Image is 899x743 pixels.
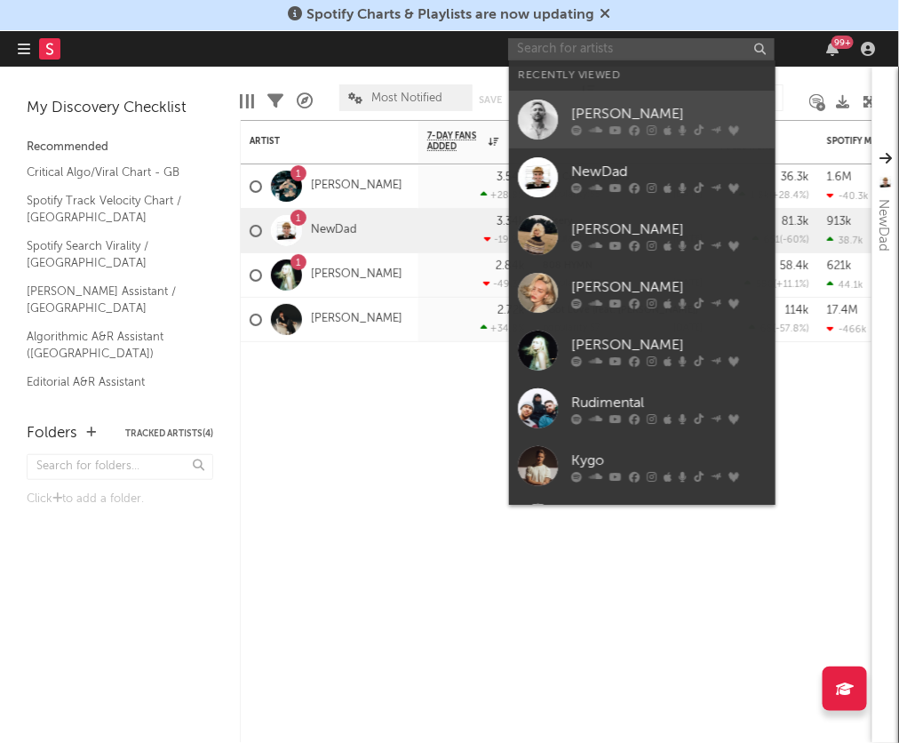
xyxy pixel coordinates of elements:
[518,65,767,86] div: Recently Viewed
[27,282,195,318] a: [PERSON_NAME] Assistant / [GEOGRAPHIC_DATA]
[27,327,195,364] a: Algorithmic A&R Assistant ([GEOGRAPHIC_DATA])
[749,323,809,334] div: ( )
[509,206,776,264] a: [PERSON_NAME]
[509,495,776,553] a: [PERSON_NAME]
[27,137,213,158] div: Recommended
[571,277,767,299] div: [PERSON_NAME]
[744,278,809,290] div: ( )
[509,322,776,379] a: [PERSON_NAME]
[483,278,525,290] div: -49.3 %
[508,38,775,60] input: Search for artists
[509,437,776,495] a: Kygo
[497,305,525,316] div: 2.72k
[827,216,852,228] div: 913k
[826,42,839,56] button: 99+
[827,324,867,335] div: -466k
[509,379,776,437] a: Rudimental
[479,95,502,105] button: Save
[497,216,525,228] div: 3.34k
[371,92,442,104] span: Most Notified
[571,104,767,125] div: [PERSON_NAME]
[827,235,863,246] div: 38.7k
[240,76,254,127] div: Edit Columns
[27,454,213,480] input: Search for folders...
[571,393,767,414] div: Rudimental
[827,305,858,316] div: 17.4M
[780,260,809,272] div: 58.4k
[497,172,525,183] div: 3.54k
[571,162,767,183] div: NewDad
[125,429,213,438] button: Tracked Artists(4)
[772,191,807,201] span: +28.4 %
[311,179,402,194] a: [PERSON_NAME]
[311,223,357,238] a: NewDad
[571,335,767,356] div: [PERSON_NAME]
[496,260,525,272] div: 2.84k
[27,163,195,182] a: Critical Algo/Viral Chart - GB
[872,199,894,252] div: NewDad
[509,264,776,322] a: [PERSON_NAME]
[484,234,525,245] div: -19.9 %
[509,148,776,206] a: NewDad
[776,324,807,334] span: -57.8 %
[297,76,313,127] div: A&R Pipeline
[267,76,283,127] div: Filters
[311,268,402,283] a: [PERSON_NAME]
[785,305,809,316] div: 114k
[827,190,869,202] div: -40.3k
[776,280,807,290] span: +11.1 %
[571,220,767,241] div: [PERSON_NAME]
[27,236,195,273] a: Spotify Search Virality / [GEOGRAPHIC_DATA]
[27,423,77,444] div: Folders
[27,489,213,510] div: Click to add a folder.
[827,279,863,291] div: 44.1k
[509,91,776,148] a: [PERSON_NAME]
[782,216,809,228] div: 81.3k
[311,312,402,327] a: [PERSON_NAME]
[307,8,595,22] span: Spotify Charts & Playlists are now updating
[601,8,611,22] span: Dismiss
[481,323,525,334] div: +34.8 %
[27,98,213,119] div: My Discovery Checklist
[827,172,852,183] div: 1.6M
[571,451,767,472] div: Kygo
[783,236,807,245] span: -60 %
[831,36,854,49] div: 99 +
[827,260,852,272] div: 621k
[427,131,484,152] span: 7-Day Fans Added
[250,136,383,147] div: Artist
[752,234,809,245] div: ( )
[781,172,809,183] div: 36.3k
[27,191,195,228] a: Spotify Track Velocity Chart / [GEOGRAPHIC_DATA]
[27,372,195,409] a: Editorial A&R Assistant ([GEOGRAPHIC_DATA])
[481,189,525,201] div: +28.8 %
